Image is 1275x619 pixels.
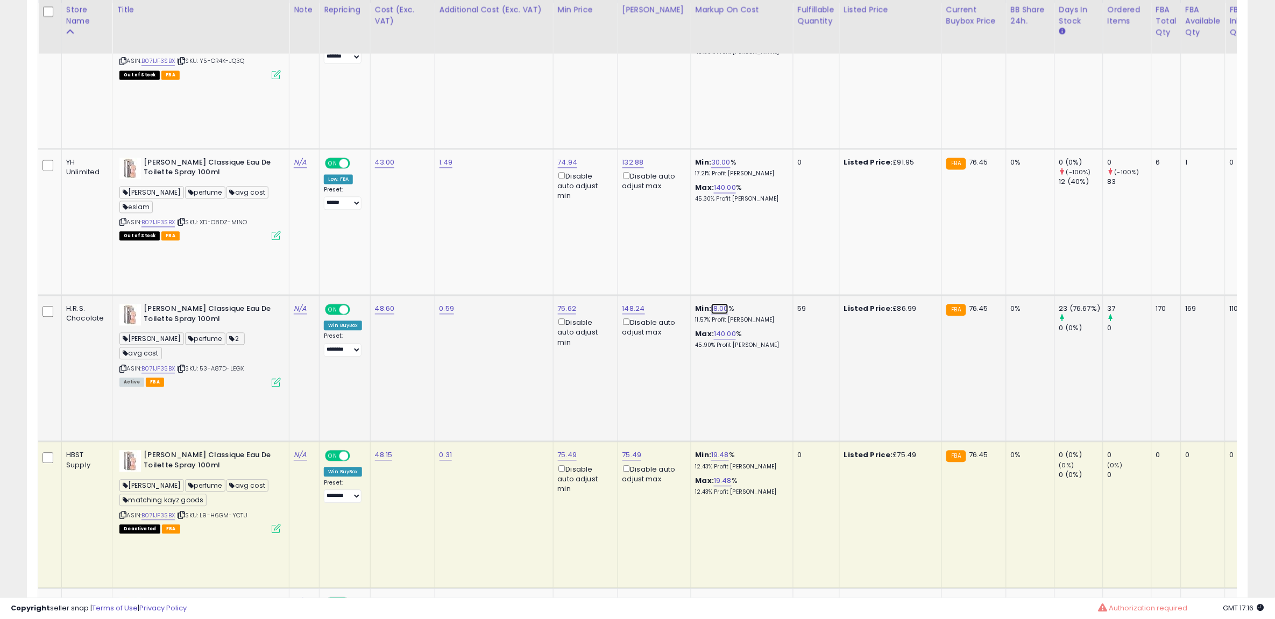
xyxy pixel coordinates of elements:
div: % [696,476,785,496]
b: [PERSON_NAME] Classique Eau De Toilette Spray 100ml [144,304,274,327]
div: 59 [798,304,831,314]
a: 0.59 [440,304,455,315]
a: 0.31 [440,450,452,461]
small: (-100%) [1066,168,1091,177]
img: 41t65ttmZYL._SL40_.jpg [119,304,141,326]
span: avg cost [226,480,268,492]
div: 0 [1186,451,1217,460]
div: Min Price [558,4,613,16]
div: Low. FBA [324,175,353,184]
div: Preset: [324,187,362,211]
div: Preset: [324,333,362,357]
span: All listings that are currently out of stock and unavailable for purchase on Amazon [119,232,160,241]
div: seller snap | | [11,603,187,614]
div: Cost (Exc. VAT) [375,4,430,27]
div: 12 (40%) [1059,177,1103,187]
span: | SKU: 53-A87D-LEGX [176,365,244,373]
span: FBA [161,71,180,80]
span: ON [326,305,339,315]
div: Ordered Items [1108,4,1147,27]
div: 83 [1108,177,1151,187]
span: OFF [349,452,366,461]
div: 0 (0%) [1059,451,1103,460]
span: All listings that are currently out of stock and unavailable for purchase on Amazon [119,71,160,80]
span: OFF [349,305,366,315]
a: B071JF3SBX [141,57,175,66]
div: 0 [1108,471,1151,480]
div: 0 [1108,451,1151,460]
div: 0 (0%) [1059,324,1103,333]
div: 0% [1011,158,1046,168]
div: 1 [1186,158,1217,168]
a: B071JF3SBX [141,511,175,521]
span: ON [326,159,339,168]
a: B071JF3SBX [141,218,175,227]
a: 140.00 [714,183,736,194]
small: (-100%) [1115,168,1139,177]
div: 0 [798,158,831,168]
a: N/A [294,450,307,461]
div: Days In Stock [1059,4,1099,27]
div: 0 [1108,324,1151,333]
div: 0 [1156,451,1173,460]
img: 41t65ttmZYL._SL40_.jpg [119,158,141,180]
span: 76.45 [969,450,988,460]
span: avg cost [226,187,268,199]
p: 45.30% Profit [PERSON_NAME] [696,196,785,203]
p: 11.57% Profit [PERSON_NAME] [696,317,785,324]
a: 74.94 [558,158,578,168]
span: perfume [185,187,225,199]
span: [PERSON_NAME] [119,480,184,492]
div: BB Share 24h. [1011,4,1050,27]
div: Disable auto adjust min [558,464,610,495]
div: FBA Available Qty [1186,4,1221,38]
b: [PERSON_NAME] Classique Eau De Toilette Spray 100ml [144,158,274,181]
div: ASIN: [119,451,281,532]
div: Current Buybox Price [946,4,1002,27]
a: 19.48 [714,476,732,487]
div: £86.99 [844,304,933,314]
a: 48.15 [375,450,393,461]
div: FBA inbound Qty [1230,4,1262,38]
a: 75.49 [558,450,577,461]
div: 23 (76.67%) [1059,304,1103,314]
a: Privacy Policy [139,603,187,613]
div: [PERSON_NAME] [622,4,686,16]
div: 170 [1156,304,1173,314]
div: 110 [1230,304,1258,314]
div: Disable auto adjust max [622,464,683,485]
small: FBA [946,158,966,170]
div: 37 [1108,304,1151,314]
b: Listed Price: [844,158,893,168]
span: [PERSON_NAME] [119,187,184,199]
small: (0%) [1108,461,1123,470]
a: N/A [294,304,307,315]
div: Fulfillable Quantity [798,4,835,27]
span: FBA [162,525,180,534]
span: perfume [185,333,225,345]
a: 18.00 [711,304,728,315]
b: Min: [696,304,712,314]
span: avg cost [119,347,161,360]
div: 6 [1156,158,1173,168]
div: Disable auto adjust max [622,317,683,338]
div: Disable auto adjust min [558,317,610,348]
div: YH Unlimited [66,158,104,177]
div: Win BuyBox [324,321,362,331]
div: Markup on Cost [696,4,789,16]
a: 132.88 [622,158,644,168]
span: | SKU: L9-H6GM-YCTU [176,511,247,520]
span: 2025-08-17 17:16 GMT [1223,603,1264,613]
div: HBST Supply [66,451,104,470]
div: 0 [1230,158,1258,168]
span: OFF [349,159,366,168]
span: matching kayz goods [119,494,207,507]
small: FBA [946,451,966,463]
small: FBA [946,304,966,316]
div: ASIN: [119,11,281,79]
a: 19.48 [711,450,729,461]
span: FBA [146,378,164,387]
span: 76.45 [969,304,988,314]
a: B071JF3SBX [141,365,175,374]
span: eslam [119,201,153,214]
